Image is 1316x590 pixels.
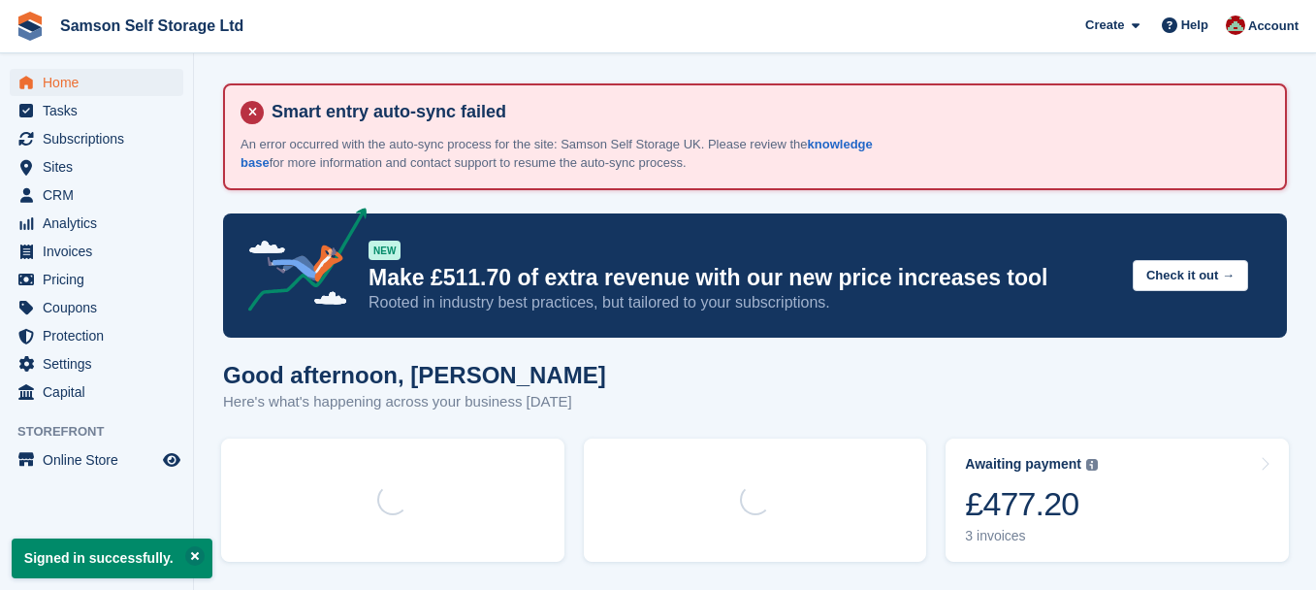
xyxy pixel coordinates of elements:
span: Storefront [17,422,193,442]
a: Awaiting payment £477.20 3 invoices [946,439,1289,562]
a: menu [10,350,183,377]
a: menu [10,446,183,474]
a: menu [10,69,183,96]
span: Coupons [43,294,159,321]
a: menu [10,266,183,293]
span: Online Store [43,446,159,474]
img: icon-info-grey-7440780725fd019a000dd9b08b2336e03edf1995a4989e88bcd33f0948082b44.svg [1086,459,1098,471]
span: Subscriptions [43,125,159,152]
span: Account [1248,16,1299,36]
img: price-adjustments-announcement-icon-8257ccfd72463d97f412b2fc003d46551f7dbcb40ab6d574587a9cd5c0d94... [232,208,368,318]
span: Settings [43,350,159,377]
img: Ian [1226,16,1245,35]
span: CRM [43,181,159,209]
a: menu [10,181,183,209]
span: Capital [43,378,159,406]
span: Create [1085,16,1124,35]
p: An error occurred with the auto-sync process for the site: Samson Self Storage UK. Please review ... [241,135,919,173]
a: menu [10,153,183,180]
span: Analytics [43,210,159,237]
p: Rooted in industry best practices, but tailored to your subscriptions. [369,292,1117,313]
p: Signed in successfully. [12,539,212,578]
span: Help [1181,16,1208,35]
a: menu [10,322,183,349]
img: stora-icon-8386f47178a22dfd0bd8f6a31ec36ba5ce8667c1dd55bd0f319d3a0aa187defe.svg [16,12,45,41]
div: 3 invoices [965,528,1098,544]
span: Pricing [43,266,159,293]
span: Tasks [43,97,159,124]
a: menu [10,210,183,237]
span: Home [43,69,159,96]
h1: Good afternoon, [PERSON_NAME] [223,362,606,388]
a: menu [10,294,183,321]
a: menu [10,97,183,124]
p: Make £511.70 of extra revenue with our new price increases tool [369,264,1117,292]
div: Awaiting payment [965,456,1081,473]
div: NEW [369,241,401,260]
a: menu [10,378,183,406]
a: Samson Self Storage Ltd [52,10,251,42]
h4: Smart entry auto-sync failed [264,101,1269,123]
span: Sites [43,153,159,180]
div: £477.20 [965,484,1098,524]
span: Invoices [43,238,159,265]
a: menu [10,238,183,265]
p: Here's what's happening across your business [DATE] [223,391,606,413]
button: Check it out → [1133,260,1248,292]
span: Protection [43,322,159,349]
a: menu [10,125,183,152]
a: Preview store [160,448,183,472]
